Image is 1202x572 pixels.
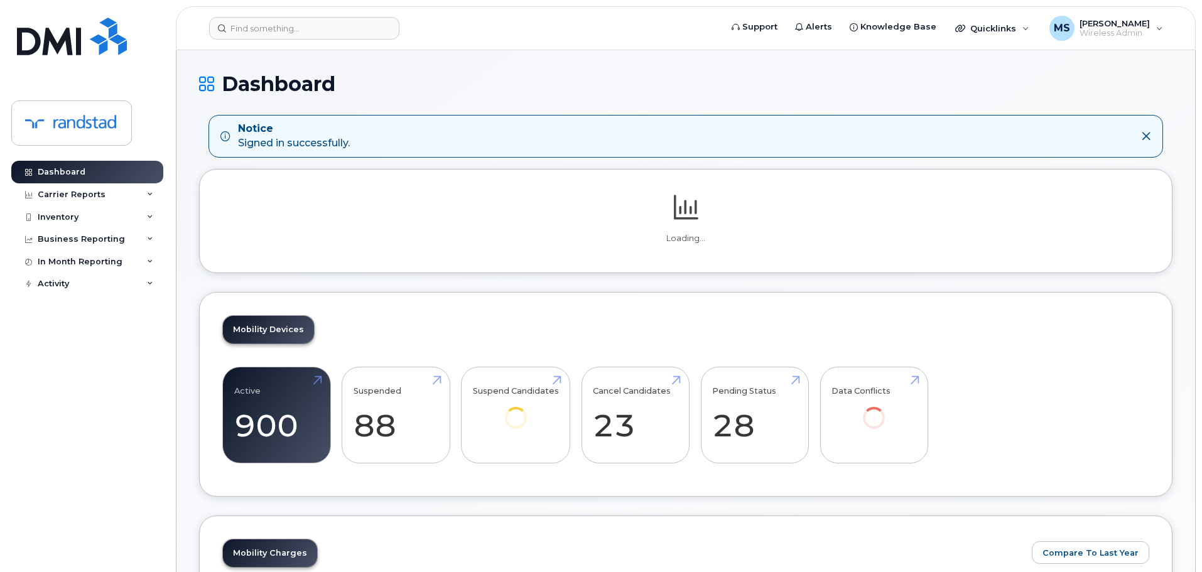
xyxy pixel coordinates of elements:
[223,539,317,567] a: Mobility Charges
[238,122,350,136] strong: Notice
[831,374,916,446] a: Data Conflicts
[712,374,797,456] a: Pending Status 28
[354,374,438,456] a: Suspended 88
[222,233,1149,244] p: Loading...
[1032,541,1149,564] button: Compare To Last Year
[238,122,350,151] div: Signed in successfully.
[1042,547,1139,559] span: Compare To Last Year
[473,374,559,446] a: Suspend Candidates
[593,374,678,456] a: Cancel Candidates 23
[234,374,319,456] a: Active 900
[223,316,314,343] a: Mobility Devices
[199,73,1172,95] h1: Dashboard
